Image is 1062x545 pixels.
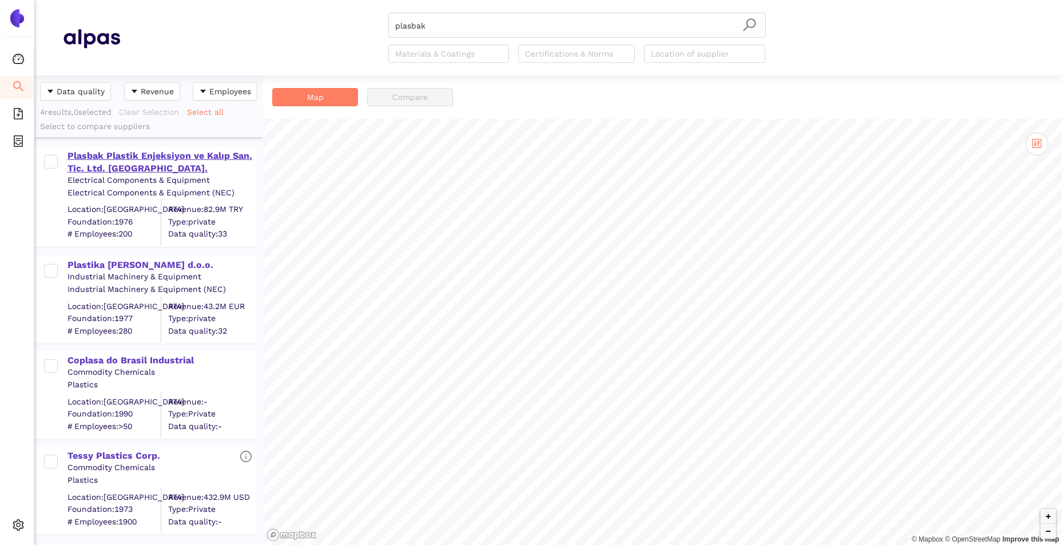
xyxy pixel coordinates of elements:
button: Zoom out [1041,524,1056,539]
span: # Employees: 280 [67,325,161,336]
button: caret-downRevenue [124,82,180,101]
span: dashboard [13,49,24,72]
span: Data quality: 32 [168,325,255,336]
span: Foundation: 1973 [67,504,161,515]
div: Electrical Components & Equipment (NEC) [67,187,255,198]
div: Plastics [67,475,255,486]
button: Zoom in [1041,509,1056,524]
div: Location: [GEOGRAPHIC_DATA] [67,204,161,215]
div: Select to compare suppliers [40,121,257,133]
div: Plastika [PERSON_NAME] d.o.o. [67,259,255,271]
div: Plastics [67,379,255,391]
div: Industrial Machinery & Equipment [67,271,255,283]
span: search [13,77,24,99]
button: caret-downEmployees [193,82,257,101]
span: Foundation: 1976 [67,216,161,227]
button: Map [272,88,358,106]
span: caret-down [199,87,207,97]
div: Tessy Plastics Corp. [67,450,239,462]
div: Commodity Chemicals [67,462,255,474]
canvas: Map [263,119,1062,545]
span: # Employees: 200 [67,229,161,240]
span: Data quality [57,85,105,98]
span: info-circle [240,451,252,462]
a: Mapbox logo [267,528,317,542]
img: Logo [8,9,26,27]
img: Homepage [63,24,120,53]
span: Employees [209,85,251,98]
span: Map [307,91,324,103]
span: Revenue [141,85,174,98]
button: caret-downData quality [40,82,111,101]
span: Foundation: 1990 [67,408,161,420]
div: Revenue: 43.2M EUR [168,300,255,312]
span: Foundation: 1977 [67,313,161,324]
div: Location: [GEOGRAPHIC_DATA] [67,300,161,312]
div: Revenue: - [168,396,255,407]
div: Location: [GEOGRAPHIC_DATA] [67,491,161,503]
span: Select all [187,106,224,118]
span: caret-down [130,87,138,97]
span: Type: private [168,313,255,324]
span: Type: Private [168,408,255,420]
div: Coplasa do Brasil Industrial [67,354,255,367]
div: Electrical Components & Equipment [67,175,255,186]
span: 4 results, 0 selected [40,107,112,117]
div: Commodity Chemicals [67,367,255,378]
div: Plasbak Plastik Enjeksiyon ve Kalıp San. Tic. Ltd. [GEOGRAPHIC_DATA]. [67,150,255,175]
span: Data quality: - [168,516,255,527]
button: Select all [186,103,231,121]
span: caret-down [46,87,54,97]
span: Data quality: 33 [168,229,255,240]
span: Type: private [168,216,255,227]
span: search [742,18,757,32]
button: Clear Selection [118,103,186,121]
span: Data quality: - [168,420,255,432]
span: container [13,131,24,154]
span: control [1032,138,1042,149]
div: Industrial Machinery & Equipment (NEC) [67,284,255,295]
div: Revenue: 82.9M TRY [168,204,255,215]
div: Revenue: 432.9M USD [168,491,255,503]
div: Location: [GEOGRAPHIC_DATA] [67,396,161,407]
span: file-add [13,104,24,127]
span: Type: Private [168,504,255,515]
span: # Employees: >50 [67,420,161,432]
span: setting [13,515,24,538]
span: # Employees: 1900 [67,516,161,527]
